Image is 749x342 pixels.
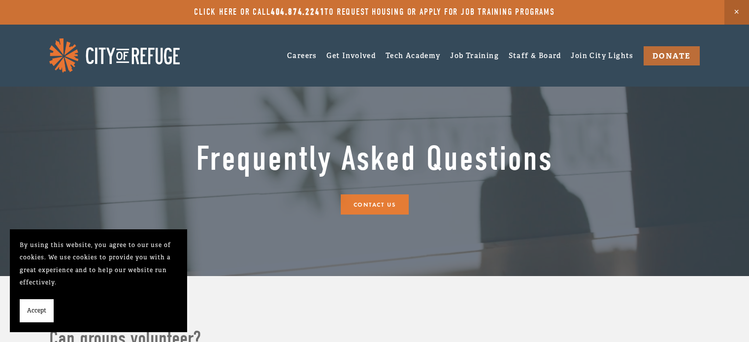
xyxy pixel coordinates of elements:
a: Contact Us [341,194,409,215]
span: Accept [27,305,46,317]
img: City of Refuge [49,38,180,72]
a: Get Involved [326,51,376,60]
a: Job Training [450,48,499,63]
p: By using this website, you agree to our use of cookies. We use cookies to provide you with a grea... [20,239,177,289]
a: Join City Lights [571,48,633,63]
a: DONATE [644,46,700,65]
a: Careers [287,48,317,63]
a: Staff & Board [509,48,561,63]
h1: Frequently Asked Questions [49,140,700,178]
section: Cookie banner [10,229,187,333]
a: Tech Academy [386,48,441,63]
button: Accept [20,299,54,323]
